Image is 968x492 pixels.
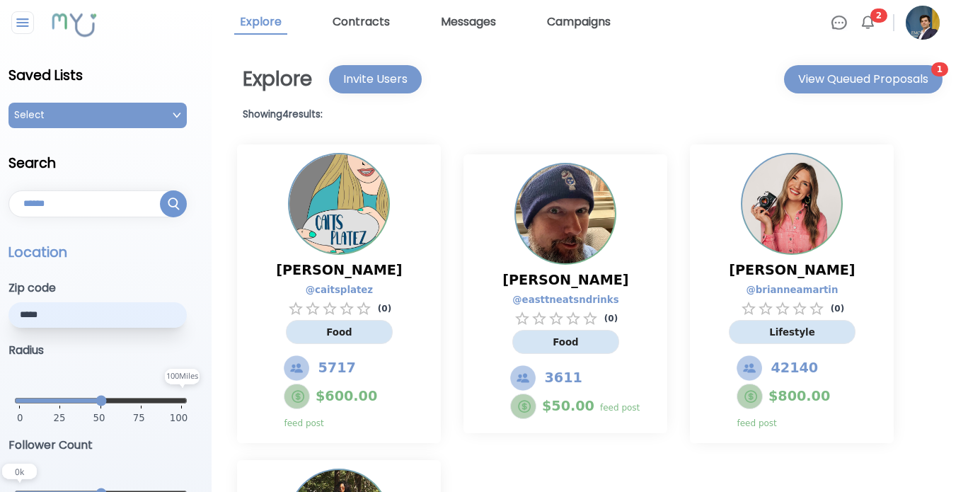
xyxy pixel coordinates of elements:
text: 100 Miles [166,370,198,381]
span: 3611 [544,368,582,388]
p: Location [8,243,203,263]
span: 1 [931,62,948,76]
p: feed post [600,402,640,413]
a: Explore [234,11,287,35]
div: Invite Users [343,71,408,88]
span: Food [553,337,578,348]
span: Lifestyle [769,327,815,338]
p: feed post [737,418,776,429]
a: Messages [435,11,502,35]
p: ( 0 ) [378,303,391,314]
button: Invite Users [329,65,422,93]
img: Open [173,111,181,120]
h1: Explore [243,64,312,94]
span: [PERSON_NAME] [729,261,855,280]
span: 5717 [318,358,355,378]
span: Food [326,327,352,338]
h1: Showing 4 results: [243,108,948,122]
img: Profile [742,154,841,253]
img: Profile [289,154,388,253]
img: Chat [831,14,848,31]
a: Campaigns [541,11,616,35]
a: Contracts [327,11,396,35]
span: $ 600.00 [316,387,377,406]
img: Bell [859,14,876,31]
img: Followers [510,365,536,391]
span: 75 [133,411,145,431]
button: SelectOpen [8,103,203,128]
p: ( 0 ) [604,313,618,324]
p: Select [14,108,45,122]
h3: Zip code [8,280,203,297]
span: 100 [170,411,188,431]
span: 50 [93,411,105,431]
a: @ easttneatsndrinks [512,293,604,307]
span: 25 [54,411,66,431]
h3: Radius [8,342,203,359]
a: @ caitsplatez [306,283,359,297]
p: feed post [284,418,323,429]
span: 2 [870,8,887,23]
span: $ 50.00 [542,396,594,416]
a: @ brianneamartin [747,283,824,297]
h2: Saved Lists [8,66,203,86]
img: Feed Post [290,389,304,404]
span: $ 800.00 [768,387,830,406]
span: [PERSON_NAME] [502,270,628,290]
span: 42140 [771,358,818,378]
img: Profile [516,164,615,263]
img: Followers [284,355,309,381]
img: Followers [737,355,762,381]
img: Feed Post [517,399,531,413]
span: [PERSON_NAME] [276,261,402,280]
div: View Queued Proposals [798,71,928,88]
text: 0 k [15,466,25,478]
button: View Queued Proposals [784,65,943,93]
img: Feed Post [743,389,757,404]
span: 0 [17,411,23,425]
h2: Search [8,154,203,173]
img: Profile [906,6,940,40]
h3: Follower Count [8,437,203,454]
img: Close sidebar [14,14,32,31]
p: ( 0 ) [831,303,844,314]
